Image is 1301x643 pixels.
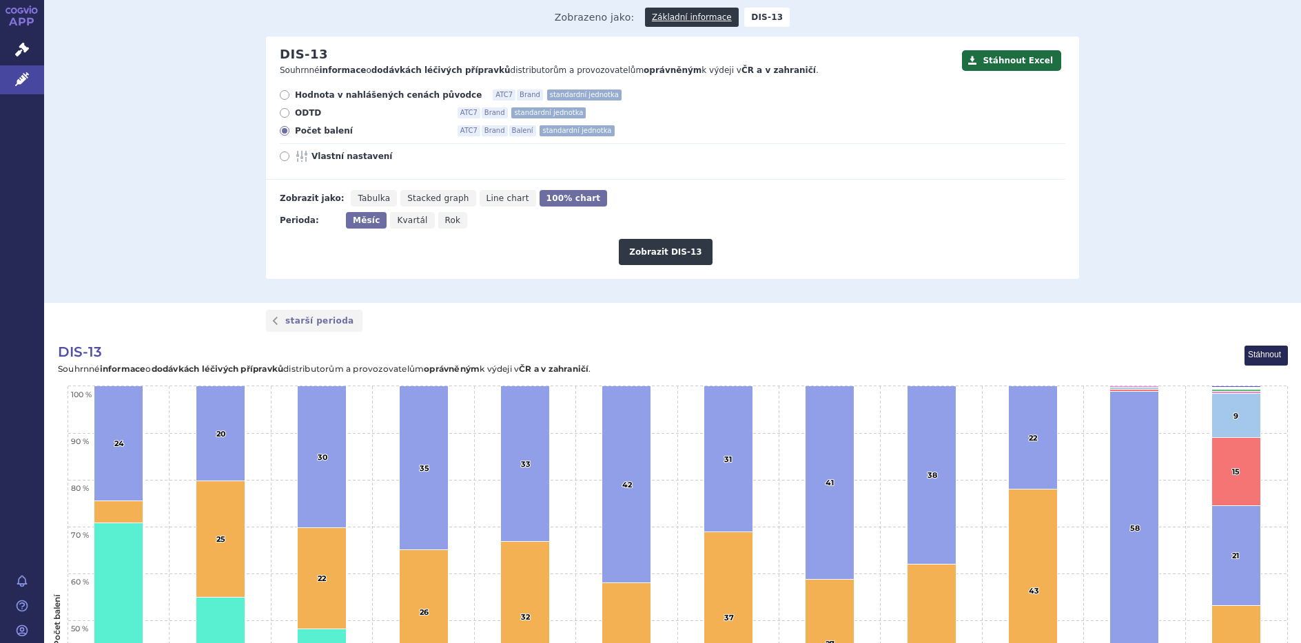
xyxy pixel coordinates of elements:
rect: červen 2025, 0.13. B01AF03 LIXIANA 15MG TBL FLM 10. [1110,386,1159,388]
span: Vlastní nastavení [311,151,463,162]
text: 38 [927,470,937,480]
span: ATC7 [493,89,515,101]
span: ODTD [295,107,447,118]
text: Souhrnné o distributorům a provozovatelům k výdeji v . [58,363,591,374]
text: 21 [1232,551,1239,560]
g: B01AF03 SETIAPO 60MG TBL FLM 30, bar series 10 of 12 with 12 bars. [1212,388,1261,388]
button: Zobrazit DIS-13 [619,239,712,265]
g: B01AF03 EDOXABAN VIATRIS 60MG TBL FLM 100, bar series 7 of 12 with 12 bars. [1212,390,1261,392]
text: 33 [520,459,531,469]
rect: červenec 2025, 9.43. B01AF03 DELIANDA 30MG TBL FLM 30. [1212,394,1261,438]
span: Balení [509,125,536,136]
tspan: ČR a v zahraničí [519,363,589,374]
span: Počet balení [295,125,447,136]
span: DIS-13 [58,344,102,360]
rect: červenec 2025, 0.09. B01AF03 EDOXABAN VIATRIS 60MG TBL FLM 30. [1212,386,1261,388]
h2: DIS-13 [280,47,328,62]
span: Tabulka [358,193,390,203]
g: B01AF03 DELIANDA 30MG TBL FLM 30, bar series 5 of 12 with 12 bars. [1110,388,1261,438]
text: 90 % [71,436,89,446]
text: 70 % [71,530,89,540]
rect: červenec 2025, 0.39. B01AF03 EDOXABAN VIATRIS 60MG TBL FLM 100. [1212,390,1261,392]
span: ATC7 [458,125,480,136]
span: Brand [517,89,543,101]
span: Rok [445,215,461,225]
text: 37 [724,613,734,622]
span: 100% chart [546,193,601,203]
tspan: informace [100,363,146,374]
text: 41 [826,478,834,487]
span: ATC7 [458,107,480,118]
rect: říjen 2024, 21.56. B01AF03 LIXIANA 60MG TBL FLM 100. [298,528,347,629]
tspan: dodávkách léčivých přípravků [152,363,284,374]
rect: červenec 2025, 0.13. B01AF03 SETIAPO 60MG TBL FLM 30. [1212,388,1261,388]
rect: prosinec 2024, 33.05. B01AF03 LIXIANA 60MG TBL FLM 30. [501,386,550,542]
rect: duben 2025, 37.98. B01AF03 LIXIANA 60MG TBL FLM 30. [908,386,956,565]
span: Brand [482,125,508,136]
strong: oprávněným [644,65,701,75]
g: B01AF03 LIXIANA 15MG TBL FLM 10, bar series 6 of 12 with 12 bars. [1110,386,1261,394]
a: starší perioda [266,310,362,332]
span: standardní jednotka [540,125,614,136]
text: 35 [419,463,429,473]
strong: dodávkách léčivých přípravků [371,65,511,75]
g: B01AF03 EDOXABAN VIATRIS 60MG TBL FLM 30, bar series 11 of 12 with 12 bars. [1212,386,1261,388]
g: B01AF03 DELIANDA 60MG TBL FLM 30, bar series 4 of 12 with 12 bars. [1110,390,1261,506]
text: 43 [1029,586,1039,595]
rect: září 2024, 24.84. B01AF03 LIXIANA 60MG TBL FLM 100. [196,481,245,598]
text: 22 [1029,433,1038,443]
text: 25 [216,534,225,544]
text: 26 [420,607,429,617]
strong: informace [320,65,367,75]
div: Zobrazit jako: [280,190,344,207]
div: Perioda: [280,212,339,229]
text: 50 % [71,624,88,633]
tspan: oprávněným [424,363,480,374]
text: 30 [317,452,328,462]
rect: červen 2025, 0.54. B01AF03 DELIANDA 60MG TBL FLM 30. [1110,390,1159,392]
text: 42 [622,480,633,489]
span: Stacked graph [407,193,469,203]
span: Zobrazeno jako: [555,8,635,27]
g: B01AF03 SETIAPO 30MG TBL FLM 30, bar series 8 of 12 with 12 bars. [1212,389,1261,390]
rect: květen 2025, 21.95. B01AF03 LIXIANA 60MG TBL FLM 30. [1009,386,1058,489]
span: standardní jednotka [511,107,586,118]
rect: září 2024, 20.21. B01AF03 LIXIANA 60MG TBL FLM 30. [196,386,245,481]
a: Základní informace [645,8,739,27]
text: 32 [520,612,531,622]
p: Souhrnné o distributorům a provozovatelům k výdeji v . [280,65,955,76]
rect: červenec 2025, 21.34. B01AF03 LIXIANA 60MG TBL FLM 30. [1212,506,1261,606]
text: 20 [216,429,226,439]
strong: ČR a v zahraničí [741,65,816,75]
button: View chart menu, DIS-13 [1245,346,1288,366]
button: Stáhnout Excel [962,50,1061,71]
rect: říjen 2024, 30.14. B01AF03 LIXIANA 60MG TBL FLM 30. [298,386,347,528]
rect: únor 2025, 31.09. B01AF03 LIXIANA 60MG TBL FLM 30. [704,386,753,532]
rect: červenec 2025, 0.44. B01AF03 LIXIANA 15MG TBL FLM 10. [1212,392,1261,394]
text: 60 % [71,577,89,587]
rect: srpen 2024, 4.72. B01AF03 LIXIANA 60MG TBL FLM 100. [94,501,143,523]
rect: červen 2025, 0.39. B01AF03 DELIANDA 30MG TBL FLM 30. [1110,388,1159,390]
strong: DIS-13 [744,8,790,27]
text: 31 [724,454,732,464]
span: Kvartál [397,215,427,225]
text: 9 [1233,411,1238,421]
span: Brand [482,107,508,118]
rect: červenec 2025, 14.54. B01AF03 DELIANDA 60MG TBL FLM 30. [1212,438,1261,506]
text: 80 % [71,483,89,493]
text: 24 [114,439,124,448]
text: 22 [318,573,327,583]
rect: červenec 2025, 0.26. B01AF03 SETIAPO 30MG TBL FLM 30. [1212,389,1261,390]
rect: listopad 2024, 34.87. B01AF03 LIXIANA 60MG TBL FLM 30. [400,386,449,550]
text: 58 [1130,523,1140,533]
span: Line chart [486,193,529,203]
span: Měsíc [353,215,380,225]
rect: srpen 2024, 24.42. B01AF03 LIXIANA 60MG TBL FLM 30. [94,386,143,501]
span: standardní jednotka [547,89,622,101]
rect: leden 2025, 41.90. B01AF03 LIXIANA 60MG TBL FLM 30. [602,386,651,583]
text: 15 [1232,467,1240,476]
rect: březen 2025, 41.21. B01AF03 LIXIANA 60MG TBL FLM 30. [806,386,854,580]
span: Hodnota v nahlášených cenách původce [295,89,482,101]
